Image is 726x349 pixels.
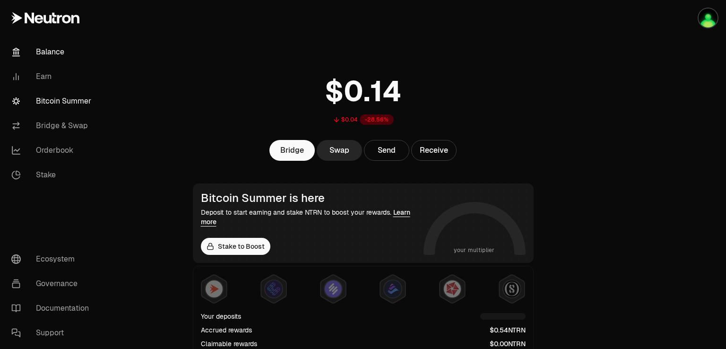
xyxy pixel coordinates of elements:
img: NTRN [206,280,223,297]
a: Earn [4,64,102,89]
span: your multiplier [454,245,495,255]
a: Ecosystem [4,247,102,271]
a: Bridge & Swap [4,113,102,138]
img: Mars Fragments [444,280,461,297]
a: Bitcoin Summer [4,89,102,113]
img: Wallet 1 [699,9,717,27]
div: -28.56% [360,114,394,125]
a: Governance [4,271,102,296]
a: Bridge [269,140,315,161]
div: $0.04 [341,116,358,123]
a: Support [4,321,102,345]
button: Receive [411,140,457,161]
a: Swap [317,140,362,161]
a: Balance [4,40,102,64]
a: Stake to Boost [201,238,270,255]
div: Deposit to start earning and stake NTRN to boost your rewards. [201,208,420,227]
div: Bitcoin Summer is here [201,192,420,205]
img: Bedrock Diamonds [384,280,401,297]
button: Send [364,140,409,161]
div: Claimable rewards [201,339,257,349]
img: Structured Points [503,280,520,297]
img: EtherFi Points [265,280,282,297]
div: Accrued rewards [201,325,252,335]
img: Solv Points [325,280,342,297]
a: Stake [4,163,102,187]
div: Your deposits [201,312,241,321]
a: Documentation [4,296,102,321]
a: Orderbook [4,138,102,163]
